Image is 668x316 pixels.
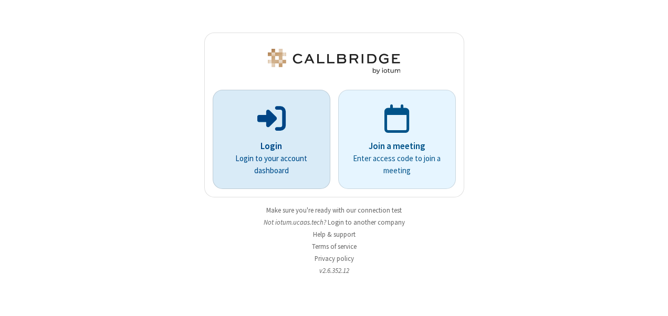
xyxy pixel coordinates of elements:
[353,140,441,153] p: Join a meeting
[338,90,456,189] a: Join a meetingEnter access code to join a meeting
[266,206,402,215] a: Make sure you're ready with our connection test
[213,90,330,189] button: LoginLogin to your account dashboard
[227,153,316,176] p: Login to your account dashboard
[328,217,405,227] button: Login to another company
[315,254,354,263] a: Privacy policy
[312,242,357,251] a: Terms of service
[204,217,464,227] li: Not iotum.​ucaas.​tech?
[266,49,402,74] img: iotum.​ucaas.​tech
[227,140,316,153] p: Login
[313,230,356,239] a: Help & support
[353,153,441,176] p: Enter access code to join a meeting
[204,266,464,276] li: v2.6.352.12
